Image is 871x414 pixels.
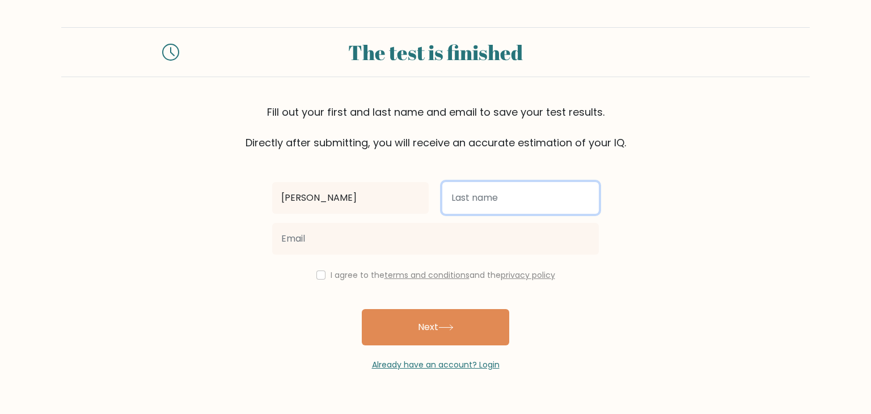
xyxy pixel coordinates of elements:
[272,223,599,255] input: Email
[384,269,470,281] a: terms and conditions
[362,309,509,345] button: Next
[442,182,599,214] input: Last name
[61,104,810,150] div: Fill out your first and last name and email to save your test results. Directly after submitting,...
[331,269,555,281] label: I agree to the and the
[501,269,555,281] a: privacy policy
[193,37,678,67] div: The test is finished
[372,359,500,370] a: Already have an account? Login
[272,182,429,214] input: First name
